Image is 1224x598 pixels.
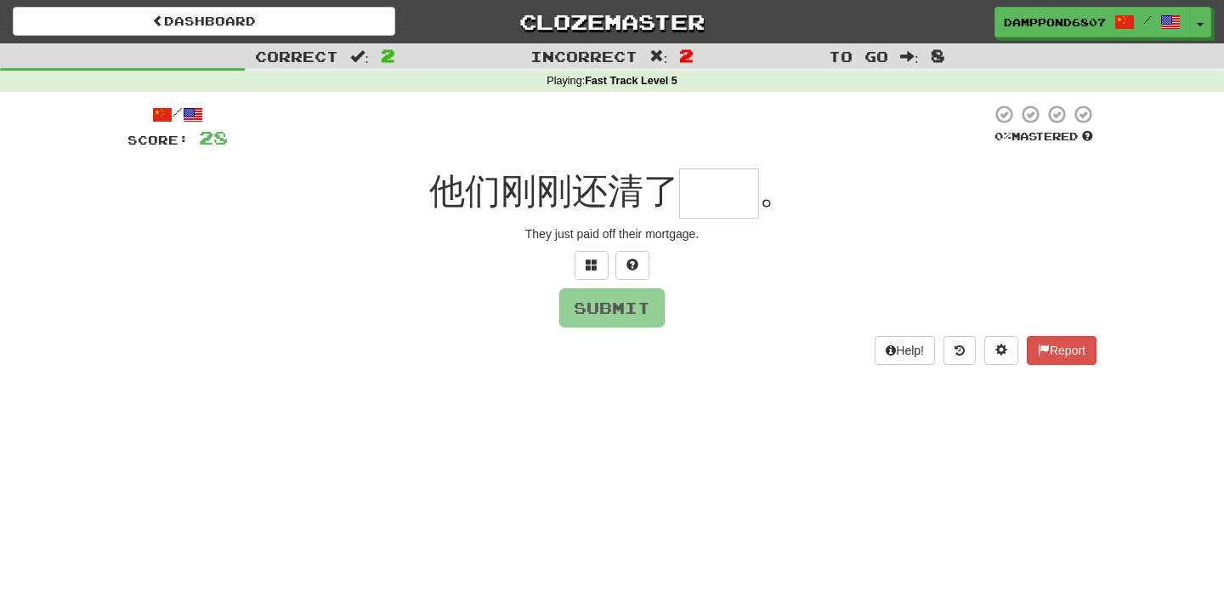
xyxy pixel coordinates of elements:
[829,48,888,65] span: To go
[931,45,945,65] span: 8
[127,225,1096,242] div: They just paid off their mortgage.
[994,7,1190,37] a: DampPond6807 /
[1143,14,1152,26] span: /
[991,129,1096,145] div: Mastered
[350,49,369,64] span: :
[429,171,679,211] span: 他们刚刚还清了
[679,45,694,65] span: 2
[1027,336,1096,365] button: Report
[381,45,395,65] span: 2
[421,7,803,37] a: Clozemaster
[900,49,919,64] span: :
[559,288,665,327] button: Submit
[255,48,338,65] span: Correct
[649,49,668,64] span: :
[13,7,395,36] a: Dashboard
[943,336,976,365] button: Round history (alt+y)
[530,48,637,65] span: Incorrect
[1004,14,1106,30] span: DampPond6807
[127,133,189,147] span: Score:
[585,75,677,87] strong: Fast Track Level 5
[875,336,935,365] button: Help!
[199,127,228,148] span: 28
[615,251,649,280] button: Single letter hint - you only get 1 per sentence and score half the points! alt+h
[127,104,228,125] div: /
[759,171,795,211] span: 。
[994,129,1011,143] span: 0 %
[575,251,609,280] button: Switch sentence to multiple choice alt+p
